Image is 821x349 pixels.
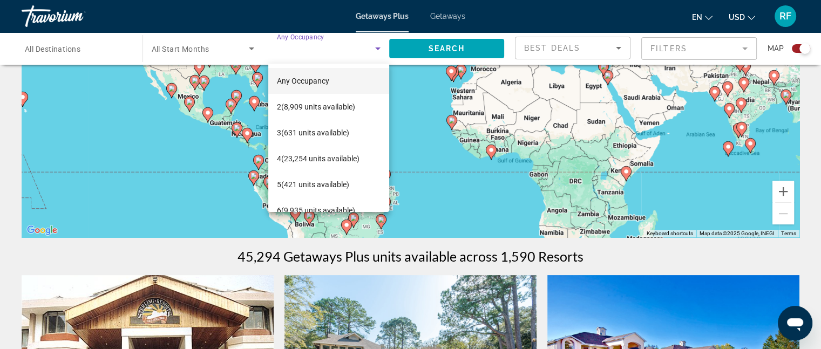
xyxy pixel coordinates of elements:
span: 2 (8,909 units available) [277,100,355,113]
span: Any Occupancy [277,77,329,85]
span: 3 (631 units available) [277,126,349,139]
iframe: Button to launch messaging window [778,306,812,340]
span: 4 (23,254 units available) [277,152,359,165]
span: 5 (421 units available) [277,178,349,191]
span: 6 (9,935 units available) [277,204,355,217]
